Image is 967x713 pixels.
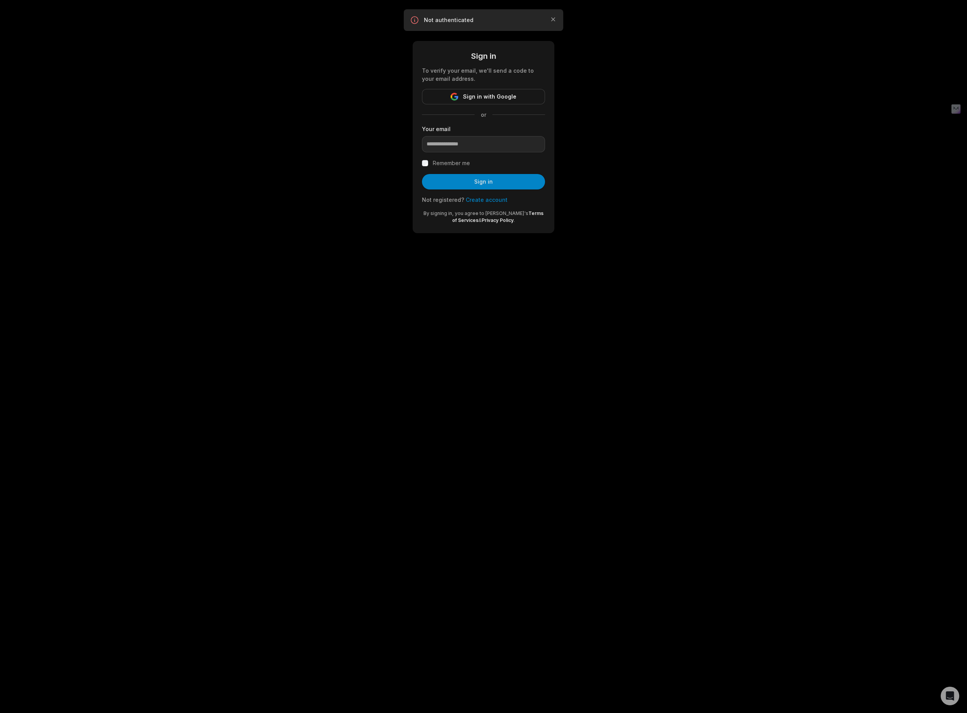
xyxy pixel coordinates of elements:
[452,210,544,223] a: Terms of Services
[463,92,516,101] span: Sign in with Google
[475,111,492,119] span: or
[514,217,515,223] span: .
[482,217,514,223] a: Privacy Policy
[422,125,545,133] label: Your email
[422,67,545,83] div: To verify your email, we'll send a code to your email address.
[941,687,959,705] div: Open Intercom Messenger
[466,196,508,203] a: Create account
[433,159,470,168] label: Remember me
[422,89,545,104] button: Sign in with Google
[422,174,545,189] button: Sign in
[422,50,545,62] div: Sign in
[422,196,464,203] span: Not registered?
[423,210,528,216] span: By signing in, you agree to [PERSON_NAME]'s
[478,217,482,223] span: &
[424,16,543,24] p: Not authenticated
